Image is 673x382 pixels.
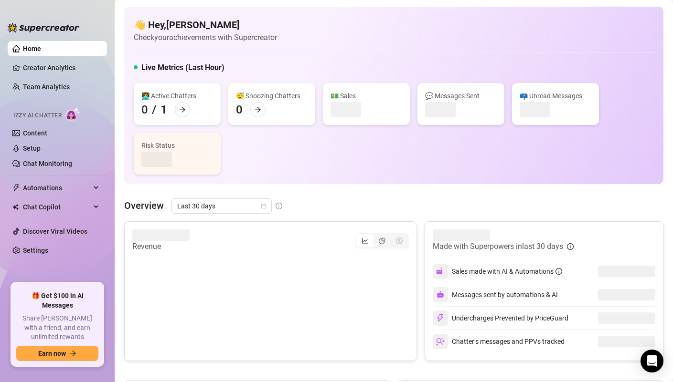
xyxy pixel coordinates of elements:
span: thunderbolt [12,184,20,192]
div: Open Intercom Messenger [641,350,663,372]
span: info-circle [276,203,282,209]
img: svg%3e [436,314,445,322]
span: Earn now [38,350,66,357]
span: Automations [23,180,91,196]
button: Earn nowarrow-right [16,346,98,361]
a: Content [23,129,47,137]
a: Settings [23,247,48,254]
div: Sales made with AI & Automations [452,266,562,277]
img: svg%3e [437,291,444,299]
div: 💵 Sales [331,91,402,101]
img: AI Chatter [65,107,80,121]
article: Check your achievements with Supercreator [134,31,277,43]
div: 0 [141,102,148,117]
div: 😴 Snoozing Chatters [236,91,308,101]
article: Made with Superpowers in last 30 days [433,241,563,252]
span: Chat Copilot [23,199,91,215]
span: calendar [261,203,267,209]
span: info-circle [555,268,562,275]
div: 👩‍💻 Active Chatters [141,91,213,101]
img: Chat Copilot [12,204,19,210]
span: info-circle [567,243,574,250]
div: Messages sent by automations & AI [433,287,558,302]
span: Last 30 days [177,199,266,213]
div: 💬 Messages Sent [425,91,497,101]
h4: 👋 Hey, [PERSON_NAME] [134,18,277,31]
span: line-chart [362,237,368,244]
a: Team Analytics [23,83,70,91]
span: arrow-right [255,106,261,113]
img: logo-BBDzfeDw.svg [8,23,79,32]
article: Overview [124,198,164,213]
div: segmented control [355,233,409,248]
article: Revenue [132,241,190,252]
div: 0 [236,102,243,117]
div: 📪 Unread Messages [520,91,591,101]
img: svg%3e [436,337,445,346]
span: Share [PERSON_NAME] with a friend, and earn unlimited rewards [16,314,98,342]
span: Izzy AI Chatter [13,111,62,120]
img: svg%3e [436,267,445,276]
div: Risk Status [141,140,213,151]
a: Creator Analytics [23,60,99,75]
h5: Live Metrics (Last Hour) [141,62,224,73]
a: Discover Viral Videos [23,227,87,235]
div: 1 [160,102,167,117]
a: Chat Monitoring [23,160,72,167]
a: Setup [23,145,41,152]
span: arrow-right [179,106,186,113]
span: dollar-circle [396,237,403,244]
div: Undercharges Prevented by PriceGuard [433,310,568,326]
a: Home [23,45,41,52]
div: Chatter’s messages and PPVs tracked [433,334,565,349]
span: arrow-right [70,350,76,357]
span: 🎁 Get $100 in AI Messages [16,291,98,310]
span: pie-chart [379,237,385,244]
